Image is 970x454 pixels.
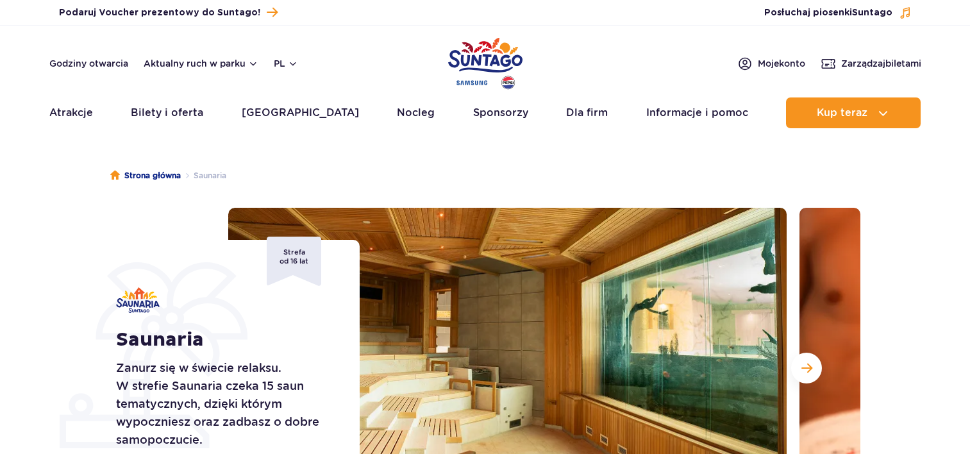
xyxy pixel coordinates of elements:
[116,328,331,351] h1: Saunaria
[786,97,921,128] button: Kup teraz
[49,97,93,128] a: Atrakcje
[852,8,892,17] span: Suntago
[110,169,181,182] a: Strona główna
[49,57,128,70] a: Godziny otwarcia
[841,57,921,70] span: Zarządzaj biletami
[764,6,892,19] span: Posłuchaj piosenki
[737,56,805,71] a: Mojekonto
[274,57,298,70] button: pl
[181,169,226,182] li: Saunaria
[59,4,278,21] a: Podaruj Voucher prezentowy do Suntago!
[646,97,748,128] a: Informacje i pomoc
[267,237,321,286] div: Strefa od 16 lat
[116,287,160,313] img: Saunaria
[817,107,867,119] span: Kup teraz
[448,32,523,91] a: Park of Poland
[116,359,331,449] p: Zanurz się w świecie relaksu. W strefie Saunaria czeka 15 saun tematycznych, dzięki którym wypocz...
[397,97,435,128] a: Nocleg
[242,97,359,128] a: [GEOGRAPHIC_DATA]
[791,353,822,383] button: Następny slajd
[764,6,912,19] button: Posłuchaj piosenkiSuntago
[758,57,805,70] span: Moje konto
[566,97,608,128] a: Dla firm
[473,97,528,128] a: Sponsorzy
[59,6,260,19] span: Podaruj Voucher prezentowy do Suntago!
[821,56,921,71] a: Zarządzajbiletami
[144,58,258,69] button: Aktualny ruch w parku
[131,97,203,128] a: Bilety i oferta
